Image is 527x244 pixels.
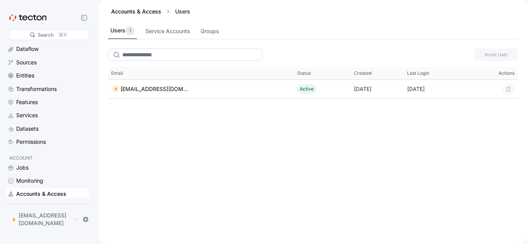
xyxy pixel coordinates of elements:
[9,154,86,162] p: ACCOUNT
[6,83,89,95] a: Transformations
[111,70,123,76] span: Email
[297,70,311,76] span: Status
[16,111,38,119] div: Services
[9,29,90,40] div: Search⌘K
[110,26,135,35] div: Users
[19,212,72,227] p: [EMAIL_ADDRESS][DOMAIN_NAME]
[129,27,131,35] p: 1
[351,81,404,97] div: [DATE]
[407,70,429,76] span: Last Login
[145,27,190,35] div: Service Accounts
[16,138,46,146] div: Permissions
[6,123,89,135] a: Datasets
[6,162,89,173] a: Jobs
[120,84,188,94] div: [EMAIL_ADDRESS][DOMAIN_NAME]
[16,177,43,185] div: Monitoring
[111,84,120,94] div: X
[16,163,29,172] div: Jobs
[16,190,66,198] div: Accounts & Access
[498,70,515,76] span: Actions
[58,30,67,39] div: ⌘K
[6,175,89,187] a: Monitoring
[404,81,468,97] div: [DATE]
[6,57,89,68] a: Sources
[11,215,17,224] div: X
[201,27,219,35] div: Groups
[111,8,161,15] a: Accounts & Access
[6,96,89,108] a: Features
[480,49,513,61] span: Invite User
[6,70,89,81] a: Entities
[111,84,188,94] a: X[EMAIL_ADDRESS][DOMAIN_NAME]
[16,98,38,106] div: Features
[16,58,37,67] div: Sources
[16,85,57,93] div: Transformations
[354,70,372,76] span: Created
[16,125,39,133] div: Datasets
[6,136,89,148] a: Permissions
[16,71,34,80] div: Entities
[172,8,193,15] div: Users
[6,43,89,55] a: Dataflow
[16,45,39,53] div: Dataflow
[6,109,89,121] a: Services
[475,49,518,61] button: Invite User
[300,86,314,92] span: Active
[38,31,54,39] div: Search
[6,188,89,200] a: Accounts & Access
